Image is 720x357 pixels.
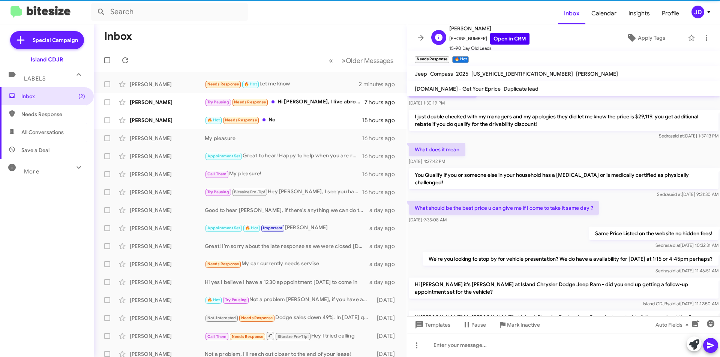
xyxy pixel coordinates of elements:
button: JD [685,6,712,18]
span: Templates [413,318,450,332]
span: Bitesize Pro-Tip! [277,334,309,339]
span: « [329,56,333,65]
span: 🔥 Hot [244,82,257,87]
span: Older Messages [346,57,393,65]
div: [PERSON_NAME] [130,99,205,106]
span: Sedra [DATE] 9:31:30 AM [657,191,718,197]
input: Search [91,3,248,21]
div: a day ago [369,224,401,232]
span: Call Them [207,172,227,176]
span: Appointment Set [207,154,240,158]
span: Pause [471,318,486,332]
span: [DOMAIN_NAME] - Get Your Eprice [415,85,501,92]
div: a day ago [369,206,401,214]
button: Previous [324,53,337,68]
div: [PERSON_NAME] [130,188,205,196]
div: Great to hear! Happy to help when you are ready again [205,152,362,160]
button: Auto Fields [649,318,697,332]
div: [PERSON_NAME] [130,224,205,232]
div: 16 hours ago [362,134,401,142]
div: a day ago [369,242,401,250]
span: said at [670,133,684,139]
button: Pause [456,318,492,332]
div: [PERSON_NAME] [130,152,205,160]
span: Mark Inactive [507,318,540,332]
div: Hey [PERSON_NAME], I see you have a 39 month lease that started [DATE]. Its due in [DATE] so you ... [205,188,362,196]
div: 15 hours ago [362,117,401,124]
span: Bitesize Pro-Tip! [234,190,265,194]
span: Inbox [21,93,85,100]
span: Call Them [207,334,227,339]
p: You Qualify if you or someone else in your household has a [MEDICAL_DATA] or is medically certifi... [409,168,718,189]
span: Inbox [558,3,585,24]
button: Templates [407,318,456,332]
span: Save a Deal [21,146,49,154]
a: Special Campaign [10,31,84,49]
div: Hi [PERSON_NAME], I live abroad so this should be a 100% remote transaction. I'm interested in ei... [205,98,364,106]
div: [PERSON_NAME] [205,224,369,232]
div: [PERSON_NAME] [130,81,205,88]
span: All Conversations [21,128,64,136]
div: Dodge sales down 49%. In [DATE] quarter 1. I wonder why You still got 23s and 24s and 25s new on ... [205,314,373,322]
span: Sedra [DATE] 1:37:13 PM [659,133,718,139]
button: Next [337,53,398,68]
span: [DATE] 9:35:08 AM [409,217,447,223]
div: My pleasure [205,134,362,142]
span: Auto Fields [655,318,691,332]
span: Sedra [DATE] 11:46:51 AM [655,268,718,273]
div: [PERSON_NAME] [130,170,205,178]
div: My pleasure! [205,170,362,178]
button: Apply Tags [607,31,684,45]
div: No [205,116,362,124]
span: [PERSON_NAME] [576,70,618,77]
a: Open in CRM [490,33,529,45]
span: Try Pausing [207,190,229,194]
a: Insights [622,3,656,24]
div: 16 hours ago [362,152,401,160]
span: 2025 [456,70,468,77]
span: Labels [24,75,46,82]
span: [PERSON_NAME] [449,24,529,33]
p: What does it mean [409,143,465,156]
p: What should be the best price u can give me if I come to take it same day ? [409,201,599,215]
div: [DATE] [373,332,401,340]
p: We're you looking to stop by for vehicle presentation? We do have a availability for [DATE] at 1:... [423,252,718,266]
span: Try Pausing [225,297,247,302]
div: [PERSON_NAME] [130,117,205,124]
span: [DATE] 1:30:19 PM [409,100,445,106]
span: Appointment Set [207,226,240,230]
span: Island CDJR [DATE] 11:12:50 AM [643,301,718,306]
span: said at [667,268,680,273]
div: Hey I tried calling [205,331,373,341]
span: More [24,168,39,175]
span: Apply Tags [638,31,665,45]
span: Needs Response [207,82,239,87]
span: Needs Response [232,334,264,339]
button: Mark Inactive [492,318,546,332]
p: Hi [PERSON_NAME] it's [PERSON_NAME] at Island Chrysler Dodge Jeep Ram. Just wanted to follow up a... [409,311,718,332]
span: Duplicate lead [504,85,538,92]
div: Let me know [205,80,359,88]
div: [PERSON_NAME] [130,332,205,340]
span: Not-Interested [207,315,236,320]
div: a day ago [369,260,401,268]
div: [PERSON_NAME] [130,260,205,268]
div: [DATE] [373,296,401,304]
span: » [342,56,346,65]
span: Sedra [DATE] 10:32:31 AM [655,242,718,248]
small: Needs Response [415,56,449,63]
nav: Page navigation example [325,53,398,68]
span: Calendar [585,3,622,24]
span: Needs Response [207,261,239,266]
div: Not a problem [PERSON_NAME], if you have any questions or concerns in the meantime I am here to h... [205,296,373,304]
div: [PERSON_NAME] [130,206,205,214]
a: Profile [656,3,685,24]
span: Important [263,226,282,230]
small: 🔥 Hot [452,56,468,63]
span: said at [667,301,680,306]
span: [DATE] 4:27:42 PM [409,158,445,164]
span: said at [667,242,680,248]
div: [PERSON_NAME] [130,242,205,250]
